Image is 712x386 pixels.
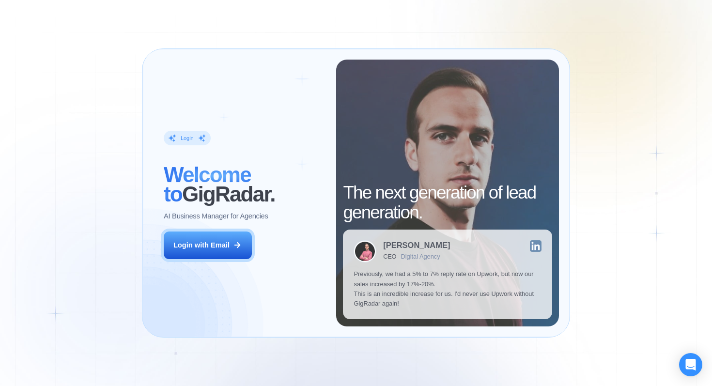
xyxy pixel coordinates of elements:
h2: ‍ GigRadar. [164,165,325,204]
div: CEO [383,253,396,261]
h2: The next generation of lead generation. [343,183,552,222]
div: Digital Agency [401,253,440,261]
div: Login [181,135,194,142]
div: Login with Email [173,240,230,250]
p: AI Business Manager for Agencies [164,211,268,221]
div: Open Intercom Messenger [679,353,702,376]
p: Previously, we had a 5% to 7% reply rate on Upwork, but now our sales increased by 17%-20%. This ... [354,269,541,309]
button: Login with Email [164,232,252,259]
div: [PERSON_NAME] [383,242,450,250]
span: Welcome to [164,163,251,206]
